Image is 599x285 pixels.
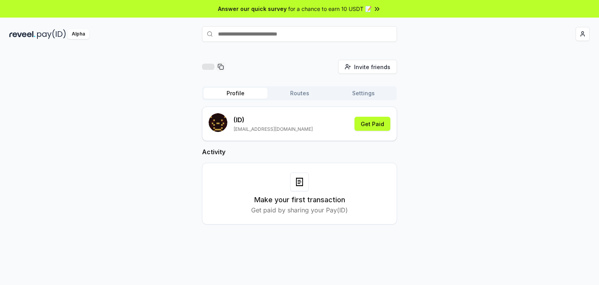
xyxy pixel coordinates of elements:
[204,88,268,99] button: Profile
[234,115,313,125] p: (ID)
[218,5,287,13] span: Answer our quick survey
[331,88,395,99] button: Settings
[9,29,35,39] img: reveel_dark
[268,88,331,99] button: Routes
[354,117,390,131] button: Get Paid
[354,63,390,71] span: Invite friends
[251,205,348,215] p: Get paid by sharing your Pay(ID)
[67,29,89,39] div: Alpha
[254,194,345,205] h3: Make your first transaction
[202,147,397,157] h2: Activity
[234,126,313,132] p: [EMAIL_ADDRESS][DOMAIN_NAME]
[338,60,397,74] button: Invite friends
[288,5,372,13] span: for a chance to earn 10 USDT 📝
[37,29,66,39] img: pay_id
